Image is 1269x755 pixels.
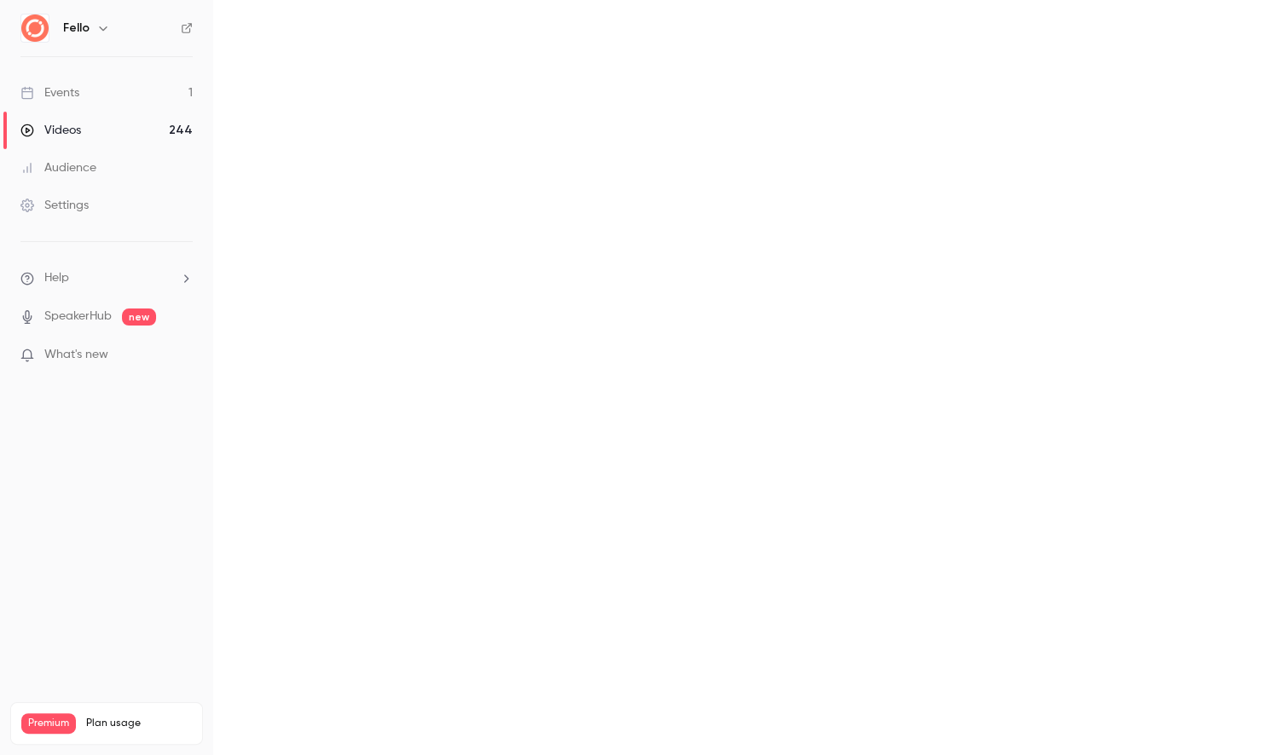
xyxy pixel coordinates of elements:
div: Videos [20,122,81,139]
div: Audience [20,159,96,176]
li: help-dropdown-opener [20,269,193,287]
span: new [122,308,156,326]
span: Premium [21,713,76,734]
span: Help [44,269,69,287]
span: Plan usage [86,717,192,730]
div: Settings [20,197,89,214]
a: SpeakerHub [44,308,112,326]
div: Events [20,84,79,101]
img: Fello [21,14,49,42]
h6: Fello [63,20,90,37]
span: What's new [44,346,108,364]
